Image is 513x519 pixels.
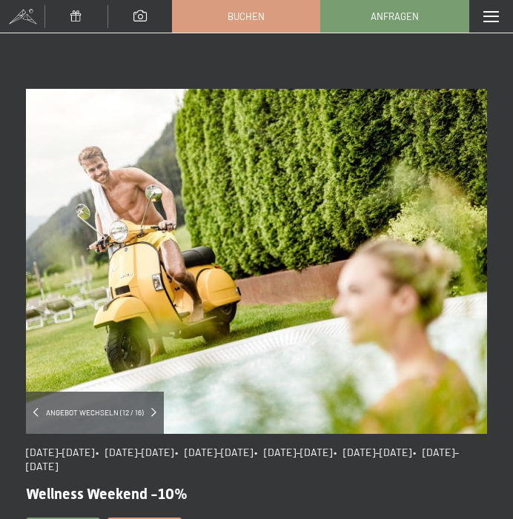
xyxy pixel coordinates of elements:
span: Angebot wechseln (12 / 16) [39,407,151,418]
span: Buchen [228,10,265,23]
span: • [DATE]–[DATE] [96,446,173,458]
span: Wellness Weekend -10% [26,485,188,503]
span: Anfragen [371,10,419,23]
a: Anfragen [321,1,469,32]
span: • [DATE]–[DATE] [254,446,332,458]
span: • [DATE]–[DATE] [26,446,459,473]
span: • [DATE]–[DATE] [175,446,253,458]
span: [DATE]–[DATE] [26,446,94,458]
span: • [DATE]–[DATE] [334,446,411,458]
a: Buchen [173,1,320,32]
img: Wellness Weekend -10% [26,89,487,434]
